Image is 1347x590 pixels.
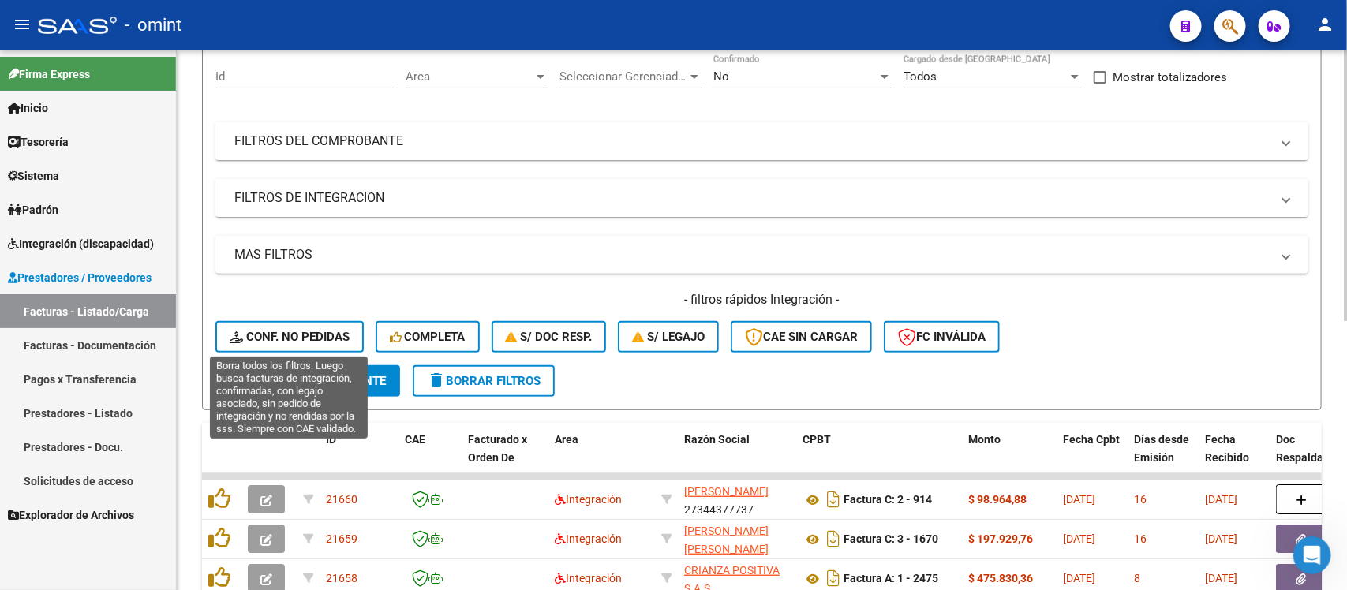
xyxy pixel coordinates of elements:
[390,330,466,344] span: Completa
[1205,532,1237,545] span: [DATE]
[555,433,578,446] span: Area
[8,133,69,151] span: Tesorería
[1063,493,1095,506] span: [DATE]
[731,321,872,353] button: CAE SIN CARGAR
[745,330,858,344] span: CAE SIN CARGAR
[618,321,719,353] button: S/ legajo
[1134,433,1189,464] span: Días desde Emisión
[844,533,938,546] strong: Factura C: 3 - 1670
[326,572,357,584] span: 21658
[684,522,790,555] div: 20238668779
[684,483,790,516] div: 27344377737
[230,330,350,344] span: Conf. no pedidas
[398,423,462,492] datatable-header-cell: CAE
[1063,532,1095,545] span: [DATE]
[1134,532,1147,545] span: 16
[320,423,398,492] datatable-header-cell: ID
[1199,423,1270,492] datatable-header-cell: Fecha Recibido
[13,15,32,34] mat-icon: menu
[405,433,425,446] span: CAE
[8,506,134,524] span: Explorador de Archivos
[215,236,1308,274] mat-expansion-panel-header: MAS FILTROS
[1134,572,1140,584] span: 8
[376,321,480,353] button: Completa
[462,423,548,492] datatable-header-cell: Facturado x Orden De
[968,532,1033,545] strong: $ 197.929,76
[492,321,607,353] button: S/ Doc Resp.
[555,532,622,545] span: Integración
[684,485,769,498] span: [PERSON_NAME]
[555,572,622,584] span: Integración
[1293,536,1331,574] iframe: Intercom live chat
[8,201,58,218] span: Padrón
[413,365,555,397] button: Borrar Filtros
[234,133,1270,150] mat-panel-title: FILTROS DEL COMPROBANTE
[8,235,154,252] span: Integración (discapacidad)
[427,374,541,388] span: Borrar Filtros
[1063,572,1095,584] span: [DATE]
[427,371,446,390] mat-icon: delete
[968,433,1001,446] span: Monto
[234,246,1270,263] mat-panel-title: MAS FILTROS
[326,493,357,506] span: 21660
[230,371,249,390] mat-icon: search
[1128,423,1199,492] datatable-header-cell: Días desde Emisión
[968,493,1027,506] strong: $ 98.964,88
[684,433,750,446] span: Razón Social
[8,167,59,185] span: Sistema
[823,526,844,551] i: Descargar documento
[1205,493,1237,506] span: [DATE]
[506,330,593,344] span: S/ Doc Resp.
[684,525,769,555] span: [PERSON_NAME] [PERSON_NAME]
[548,423,655,492] datatable-header-cell: Area
[1063,433,1120,446] span: Fecha Cpbt
[1276,433,1347,464] span: Doc Respaldatoria
[234,189,1270,207] mat-panel-title: FILTROS DE INTEGRACION
[823,487,844,512] i: Descargar documento
[1113,68,1227,87] span: Mostrar totalizadores
[215,365,400,397] button: Buscar Comprobante
[125,8,181,43] span: - omint
[1205,572,1237,584] span: [DATE]
[215,122,1308,160] mat-expansion-panel-header: FILTROS DEL COMPROBANTE
[8,65,90,83] span: Firma Express
[8,99,48,117] span: Inicio
[796,423,962,492] datatable-header-cell: CPBT
[844,573,938,585] strong: Factura A: 1 - 2475
[1205,433,1249,464] span: Fecha Recibido
[713,69,729,84] span: No
[803,433,831,446] span: CPBT
[1134,493,1147,506] span: 16
[406,69,533,84] span: Area
[215,291,1308,308] h4: - filtros rápidos Integración -
[898,330,986,344] span: FC Inválida
[468,433,527,464] span: Facturado x Orden De
[632,330,705,344] span: S/ legajo
[215,321,364,353] button: Conf. no pedidas
[678,423,796,492] datatable-header-cell: Razón Social
[559,69,687,84] span: Seleccionar Gerenciador
[844,494,932,506] strong: Factura C: 2 - 914
[555,493,622,506] span: Integración
[230,374,386,388] span: Buscar Comprobante
[1057,423,1128,492] datatable-header-cell: Fecha Cpbt
[904,69,937,84] span: Todos
[962,423,1057,492] datatable-header-cell: Monto
[215,179,1308,217] mat-expansion-panel-header: FILTROS DE INTEGRACION
[884,321,1000,353] button: FC Inválida
[326,532,357,545] span: 21659
[1315,15,1334,34] mat-icon: person
[968,572,1033,584] strong: $ 475.830,36
[326,433,336,446] span: ID
[8,269,152,286] span: Prestadores / Proveedores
